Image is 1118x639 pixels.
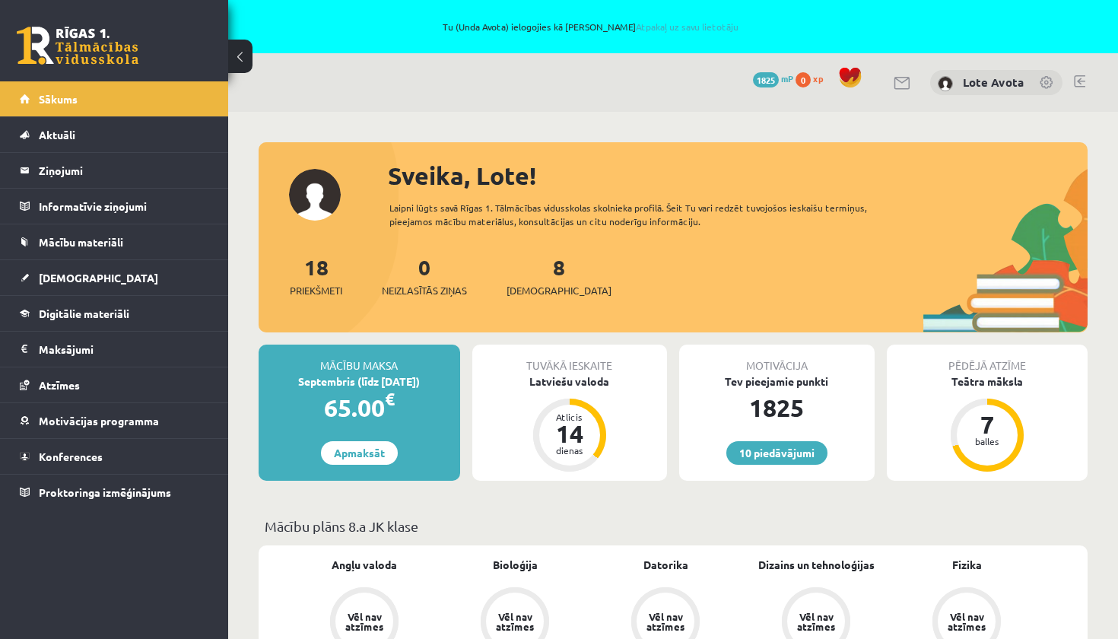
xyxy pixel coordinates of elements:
[265,516,1081,536] p: Mācību plāns 8.a JK klase
[382,253,467,298] a: 0Neizlasītās ziņas
[472,345,668,374] div: Tuvākā ieskaite
[290,283,342,298] span: Priekšmeti
[753,72,779,87] span: 1825
[39,235,123,249] span: Mācību materiāli
[259,374,460,389] div: Septembris (līdz [DATE])
[679,374,875,389] div: Tev pieejamie punkti
[679,345,875,374] div: Motivācija
[321,441,398,465] a: Apmaksāt
[679,389,875,426] div: 1825
[20,475,209,510] a: Proktoringa izmēģinājums
[388,157,1088,194] div: Sveika, Lote!
[547,446,592,455] div: dienas
[796,72,811,87] span: 0
[20,81,209,116] a: Sākums
[20,403,209,438] a: Motivācijas programma
[385,388,395,410] span: €
[547,421,592,446] div: 14
[726,441,827,465] a: 10 piedāvājumi
[781,72,793,84] span: mP
[963,75,1024,90] a: Lote Avota
[952,557,982,573] a: Fizika
[20,224,209,259] a: Mācību materiāli
[39,189,209,224] legend: Informatīvie ziņojumi
[758,557,875,573] a: Dizains un tehnoloģijas
[39,378,80,392] span: Atzīmes
[259,345,460,374] div: Mācību maksa
[382,283,467,298] span: Neizlasītās ziņas
[20,260,209,295] a: [DEMOGRAPHIC_DATA]
[887,345,1088,374] div: Pēdējā atzīme
[332,557,397,573] a: Angļu valoda
[39,332,209,367] legend: Maksājumi
[20,439,209,474] a: Konferences
[813,72,823,84] span: xp
[389,201,887,228] div: Laipni lūgts savā Rīgas 1. Tālmācības vidusskolas skolnieka profilā. Šeit Tu vari redzēt tuvojošo...
[175,22,1006,31] span: Tu (Unda Avota) ielogojies kā [PERSON_NAME]
[290,253,342,298] a: 18Priekšmeti
[472,374,668,389] div: Latviešu valoda
[39,153,209,188] legend: Ziņojumi
[17,27,138,65] a: Rīgas 1. Tālmācības vidusskola
[259,389,460,426] div: 65.00
[964,437,1010,446] div: balles
[887,374,1088,474] a: Teātra māksla 7 balles
[343,612,386,631] div: Vēl nav atzīmes
[20,153,209,188] a: Ziņojumi
[507,283,611,298] span: [DEMOGRAPHIC_DATA]
[472,374,668,474] a: Latviešu valoda Atlicis 14 dienas
[636,21,738,33] a: Atpakaļ uz savu lietotāju
[20,189,209,224] a: Informatīvie ziņojumi
[20,367,209,402] a: Atzīmes
[493,557,538,573] a: Bioloģija
[39,307,129,320] span: Digitālie materiāli
[39,414,159,428] span: Motivācijas programma
[39,128,75,141] span: Aktuāli
[39,485,171,499] span: Proktoringa izmēģinājums
[20,117,209,152] a: Aktuāli
[20,332,209,367] a: Maksājumi
[547,412,592,421] div: Atlicis
[20,296,209,331] a: Digitālie materiāli
[938,76,953,91] img: Lote Avota
[507,253,611,298] a: 8[DEMOGRAPHIC_DATA]
[796,72,831,84] a: 0 xp
[964,412,1010,437] div: 7
[39,271,158,285] span: [DEMOGRAPHIC_DATA]
[644,612,687,631] div: Vēl nav atzīmes
[887,374,1088,389] div: Teātra māksla
[39,92,78,106] span: Sākums
[39,450,103,463] span: Konferences
[945,612,988,631] div: Vēl nav atzīmes
[494,612,536,631] div: Vēl nav atzīmes
[643,557,688,573] a: Datorika
[753,72,793,84] a: 1825 mP
[795,612,837,631] div: Vēl nav atzīmes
